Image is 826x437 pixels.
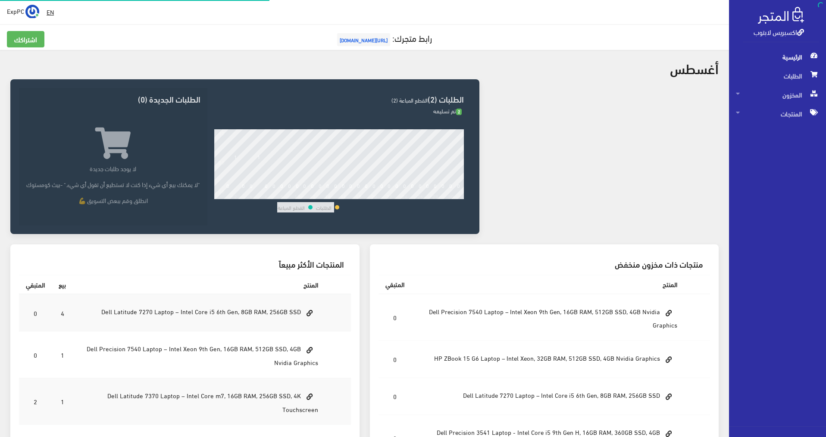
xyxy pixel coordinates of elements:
div: 2 [234,193,237,199]
img: . [758,7,804,24]
th: المتبقي [379,275,411,294]
td: Dell Latitude 7270 Laptop – Intel Core i5 6th Gen, 8GB RAM, 256GB SSD [411,378,685,415]
td: 0 [19,331,52,378]
div: 30 [448,193,454,199]
h2: أغسطس [670,60,719,75]
td: الطلبات [316,202,332,212]
a: اشتراكك [7,31,44,47]
h3: الطلبات (2) [214,95,464,103]
span: المنتجات [736,104,819,123]
div: 18 [356,193,362,199]
th: المتبقي [19,275,52,294]
a: رابط متجرك:[URL][DOMAIN_NAME] [335,30,432,46]
a: المنتجات [729,104,826,123]
td: Dell Precision 7540 Laptop – Intel Xeon 9th Gen, 16GB RAM, 512GB SSD, 4GB Nvidia Graphics [73,331,325,378]
a: EN [43,4,57,20]
td: 0 [379,378,411,415]
p: انطلق وقم ببعض التسويق 💪 [26,196,200,205]
td: HP ZBook 15 G6 Laptop – Intel Xeon, 32GB RAM, 512GB SSD, 4GB Nvidia Graphics [411,341,685,378]
span: الطلبات [736,66,819,85]
p: "لا يمكنك بيع أي شيء إذا كنت لا تستطيع أن تقول أي شيء." -بيث كومستوك [26,180,200,189]
h3: الطلبات الجديدة (0) [26,95,200,103]
span: تم تسليمه [433,106,462,116]
td: 1 [52,331,73,378]
th: المنتج [411,275,685,294]
span: 2 [456,109,462,115]
a: الطلبات [729,66,826,85]
td: القطع المباعة [277,202,305,212]
td: 1 [52,378,73,425]
a: ... ExpPC [7,4,39,18]
div: 16 [341,193,347,199]
div: 20 [371,193,377,199]
a: الرئيسية [729,47,826,66]
div: 6 [265,193,268,199]
td: 2 [19,378,52,425]
span: [URL][DOMAIN_NAME] [337,33,390,46]
div: 28 [432,193,438,199]
div: 26 [417,193,423,199]
th: بيع [52,275,73,294]
span: القطع المباعة (2) [391,95,428,105]
th: المنتج [73,275,325,294]
td: 0 [19,294,52,331]
td: Dell Precision 7540 Laptop – Intel Xeon 9th Gen, 16GB RAM, 512GB SSD, 4GB Nvidia Graphics [411,294,685,341]
td: 0 [379,341,411,378]
a: المخزون [729,85,826,104]
td: 0 [379,294,411,341]
span: المخزون [736,85,819,104]
td: Dell Latitude 7270 Laptop – Intel Core i5 6th Gen, 8GB RAM, 256GB SSD [73,294,325,331]
p: لا يوجد طلبات جديدة [26,164,200,173]
u: EN [47,6,54,17]
div: 4 [250,193,253,199]
span: ExpPC [7,6,24,16]
img: ... [25,5,39,19]
div: 22 [386,193,392,199]
td: Dell Latitude 7370 Laptop – Intel Core m7, 16GB RAM, 256GB SSD, 4K Touchscreen [73,378,325,425]
div: 24 [402,193,408,199]
h3: المنتجات الأكثر مبيعاً [26,260,344,268]
td: 4 [52,294,73,331]
div: 14 [325,193,331,199]
h3: منتجات ذات مخزون منخفض [385,260,704,268]
div: 8 [280,193,283,199]
div: 12 [310,193,316,199]
span: الرئيسية [736,47,819,66]
div: 10 [294,193,300,199]
a: اكسبريس لابتوب [754,25,804,38]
